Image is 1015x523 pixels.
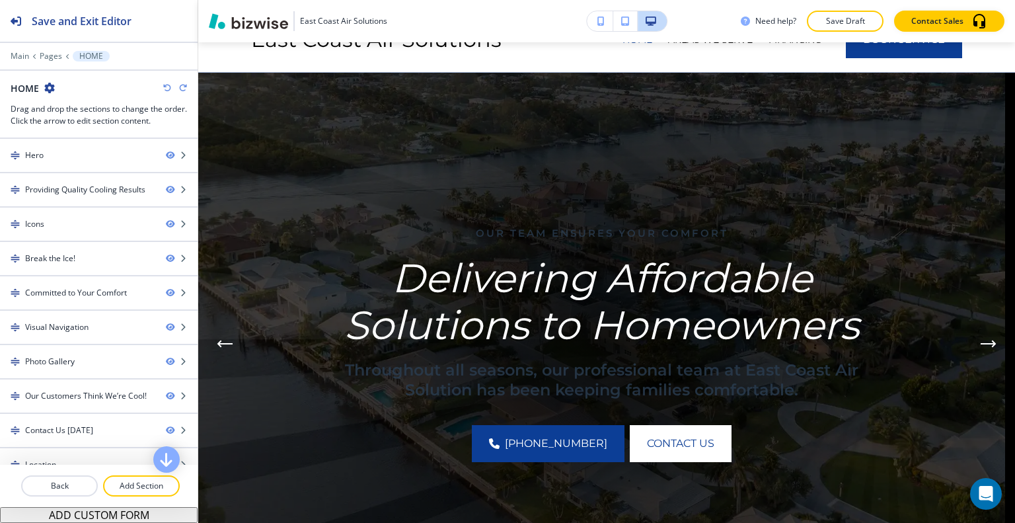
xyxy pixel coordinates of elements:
[11,151,20,160] img: Drag
[25,149,44,161] div: Hero
[11,220,20,229] img: Drag
[25,459,56,471] div: Location
[25,321,89,333] div: Visual Navigation
[11,323,20,332] img: Drag
[11,254,20,263] img: Drag
[11,81,39,95] h2: HOME
[211,331,238,357] button: Previous Hero Image
[11,357,20,366] img: Drag
[40,52,62,61] button: Pages
[894,11,1004,32] button: Contact Sales
[25,424,93,436] div: Contact Us Today
[25,390,147,402] div: Our Customers Think We’re Cool!
[300,15,387,27] h3: East Coast Air Solutions
[11,460,20,469] img: Drag
[647,436,714,452] span: Contact Us
[25,356,75,368] div: Photo Gallery
[345,360,863,399] b: Throughout all seasons, our professional team at East Coast Air Solution has been keeping familie...
[22,480,96,492] p: Back
[11,288,20,298] img: Drag
[11,391,20,401] img: Drag
[975,331,1002,357] button: Next Hero Image
[476,227,728,239] b: Our Team Ensures Your Comfort
[11,426,20,435] img: Drag
[209,13,288,29] img: Bizwise Logo
[21,475,98,497] button: Back
[73,51,110,61] button: HOME
[25,253,75,264] div: Break the Ice!
[472,425,624,462] a: [PHONE_NUMBER]
[505,436,607,452] span: [PHONE_NUMBER]
[630,425,732,462] button: Contact Us
[344,254,859,349] i: Delivering Affordable Solutions to Homeowners
[25,218,44,230] div: Icons
[824,15,866,27] p: Save Draft
[25,287,127,299] div: Committed to Your Comfort
[104,480,178,492] p: Add Section
[103,475,180,497] button: Add Section
[755,15,796,27] h3: Need help?
[32,13,132,29] h2: Save and Exit Editor
[79,52,103,61] p: HOME
[970,478,1002,510] div: Open Intercom Messenger
[11,185,20,194] img: Drag
[11,103,187,127] h3: Drag and drop the sections to change the order. Click the arrow to edit section content.
[807,11,883,32] button: Save Draft
[209,11,387,31] button: East Coast Air Solutions
[975,331,1002,357] div: Next Slide
[911,15,963,27] p: Contact Sales
[11,52,29,61] button: Main
[25,184,145,196] div: Providing Quality Cooling Results
[211,331,238,357] div: Previous Slide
